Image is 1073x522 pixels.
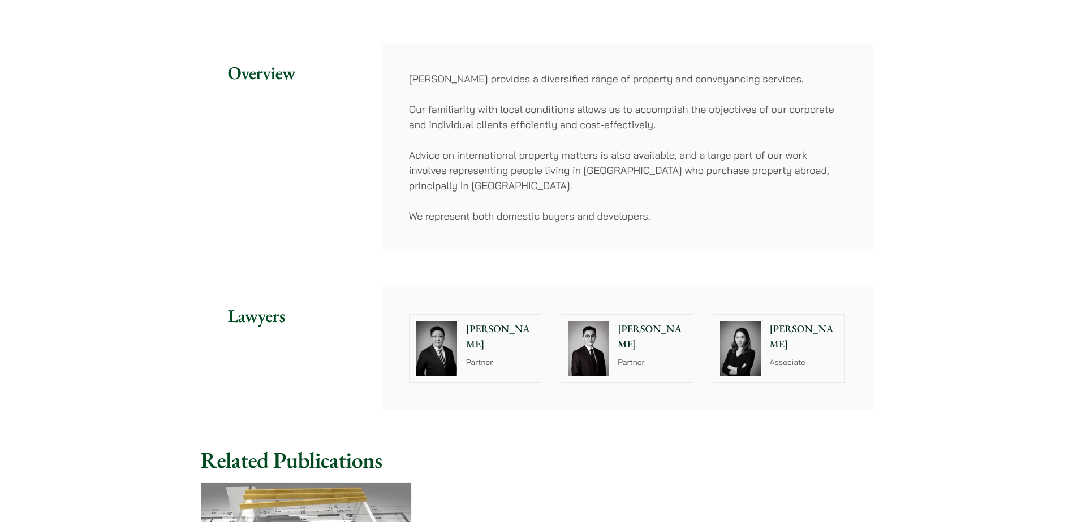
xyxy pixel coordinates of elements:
h2: Related Publications [201,446,873,473]
p: Advice on international property matters is also available, and a large part of our work involves... [409,147,846,193]
p: [PERSON_NAME] [466,321,535,352]
p: Partner [466,356,535,368]
p: [PERSON_NAME] [770,321,838,352]
p: We represent both domestic buyers and developers. [409,208,846,224]
h2: Lawyers [201,287,312,345]
p: [PERSON_NAME] provides a diversified range of property and conveyancing services. [409,71,846,86]
p: Partner [618,356,686,368]
p: Our familiarity with local conditions allows us to accomplish the objectives of our corporate and... [409,102,846,132]
a: [PERSON_NAME] Partner [409,314,542,383]
a: [PERSON_NAME] Partner [561,314,693,383]
p: Associate [770,356,838,368]
a: [PERSON_NAME] Associate [713,314,846,383]
p: [PERSON_NAME] [618,321,686,352]
h2: Overview [201,44,322,102]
